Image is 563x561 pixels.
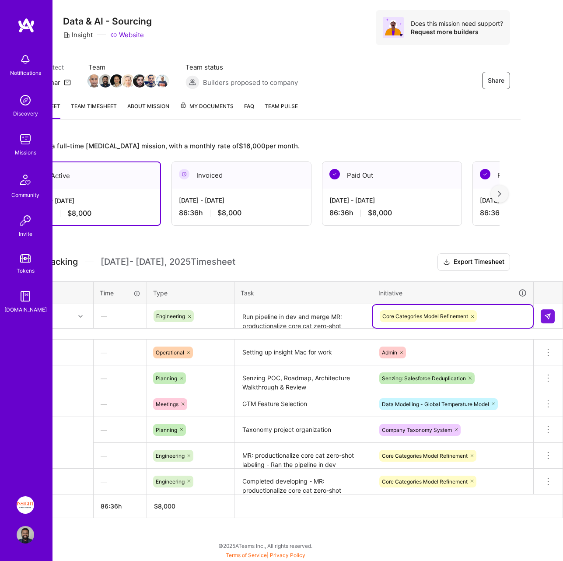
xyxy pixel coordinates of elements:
[122,74,135,88] img: Team Member Avatar
[17,526,34,543] img: User Avatar
[156,349,184,356] span: Operational
[265,102,298,119] a: Team Pulse
[147,281,234,304] th: Type
[21,140,500,151] div: This is a full-time [MEDICAL_DATA] mission, with a monthly rate of $16,000 per month.
[145,74,157,88] a: Team Member Avatar
[179,196,304,205] div: [DATE] - [DATE]
[94,418,147,442] div: —
[78,314,83,319] i: icon Chevron
[88,74,100,88] a: Team Member Avatar
[144,74,157,88] img: Team Member Avatar
[101,256,235,267] span: [DATE] - [DATE] , 2025 Timesheet
[157,74,168,88] a: Team Member Avatar
[156,74,169,88] img: Team Member Avatar
[235,305,371,328] textarea: Run pipeline in dev and merge MR: productionalize core cat zero-shot labeling - Ran the pipeline ...
[234,281,372,304] th: Task
[21,494,94,518] th: Total
[94,393,147,416] div: —
[15,148,36,157] div: Missions
[100,74,111,88] a: Team Member Avatar
[378,288,527,298] div: Initiative
[180,102,234,111] span: My Documents
[482,72,510,89] button: Share
[22,162,160,189] div: Active
[63,30,93,39] div: Insight
[133,74,146,88] img: Team Member Avatar
[541,309,556,323] div: null
[17,91,34,109] img: discovery
[172,162,311,189] div: Invoiced
[235,392,371,416] textarea: GTM Feature Selection
[185,75,199,89] img: Builders proposed to company
[127,102,169,119] a: About Mission
[368,208,392,217] span: $8,000
[480,169,490,179] img: Paid Out
[94,305,146,328] div: —
[134,74,145,88] a: Team Member Avatar
[226,552,267,558] a: Terms of Service
[156,427,177,433] span: Planning
[382,452,468,459] span: Core Categories Model Refinement
[111,74,122,88] a: Team Member Avatar
[235,444,371,468] textarea: MR: productionalize core cat zero-shot labeling - Ran the pipeline in dev
[122,74,134,88] a: Team Member Avatar
[10,535,521,557] div: © 2025 ATeams Inc., All rights reserved.
[29,196,153,205] div: [DATE] - [DATE]
[235,470,371,494] textarea: Completed developing - MR: productionalize core cat zero-shot labeling - submitted for review
[156,313,185,319] span: Engineering
[110,74,123,88] img: Team Member Avatar
[382,427,452,433] span: Company Taxonomy System
[17,496,34,514] img: Insight Partners: Data & AI - Sourcing
[10,68,41,77] div: Notifications
[498,191,501,197] img: right
[156,478,185,485] span: Engineering
[411,28,503,36] div: Request more builders
[180,102,234,119] a: My Documents
[100,288,140,298] div: Time
[244,102,254,119] a: FAQ
[185,63,298,72] span: Team status
[488,76,504,85] span: Share
[217,208,241,217] span: $8,000
[94,444,147,467] div: —
[11,190,39,200] div: Community
[226,552,305,558] span: |
[88,63,168,72] span: Team
[322,162,462,189] div: Paid Out
[19,229,32,238] div: Invite
[71,102,117,119] a: Team timesheet
[235,366,371,390] textarea: Senzing POC, Roadmap, Architecture Walkthrough & Review
[13,109,38,118] div: Discovery
[329,196,455,205] div: [DATE] - [DATE]
[4,305,47,314] div: [DOMAIN_NAME]
[437,253,510,271] button: Export Timesheet
[329,208,455,217] div: 86:36 h
[17,18,35,33] img: logo
[156,401,178,407] span: Meetings
[14,526,36,543] a: User Avatar
[67,209,91,218] span: $8,000
[110,30,144,39] a: Website
[17,212,34,229] img: Invite
[235,418,371,442] textarea: Taxonomy project organization
[28,374,86,383] div: [DATE]
[382,375,466,382] span: Senzing: Salesforce Deduplication
[203,78,298,87] span: Builders proposed to company
[179,208,304,217] div: 86:36 h
[156,375,177,382] span: Planning
[156,452,185,459] span: Engineering
[382,313,468,319] span: Core Categories Model Refinement
[29,209,153,218] div: 86:36 h
[382,401,489,407] span: Data Modelling - Global Temperature Model
[94,367,147,390] div: —
[179,169,189,179] img: Invoiced
[63,32,70,39] i: icon CompanyGray
[17,51,34,68] img: bell
[17,288,34,305] img: guide book
[28,400,86,409] div: [DATE]
[270,552,305,558] a: Privacy Policy
[383,17,404,38] img: Avatar
[87,74,101,88] img: Team Member Avatar
[147,494,234,518] th: $8,000
[94,494,147,518] th: 86:36h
